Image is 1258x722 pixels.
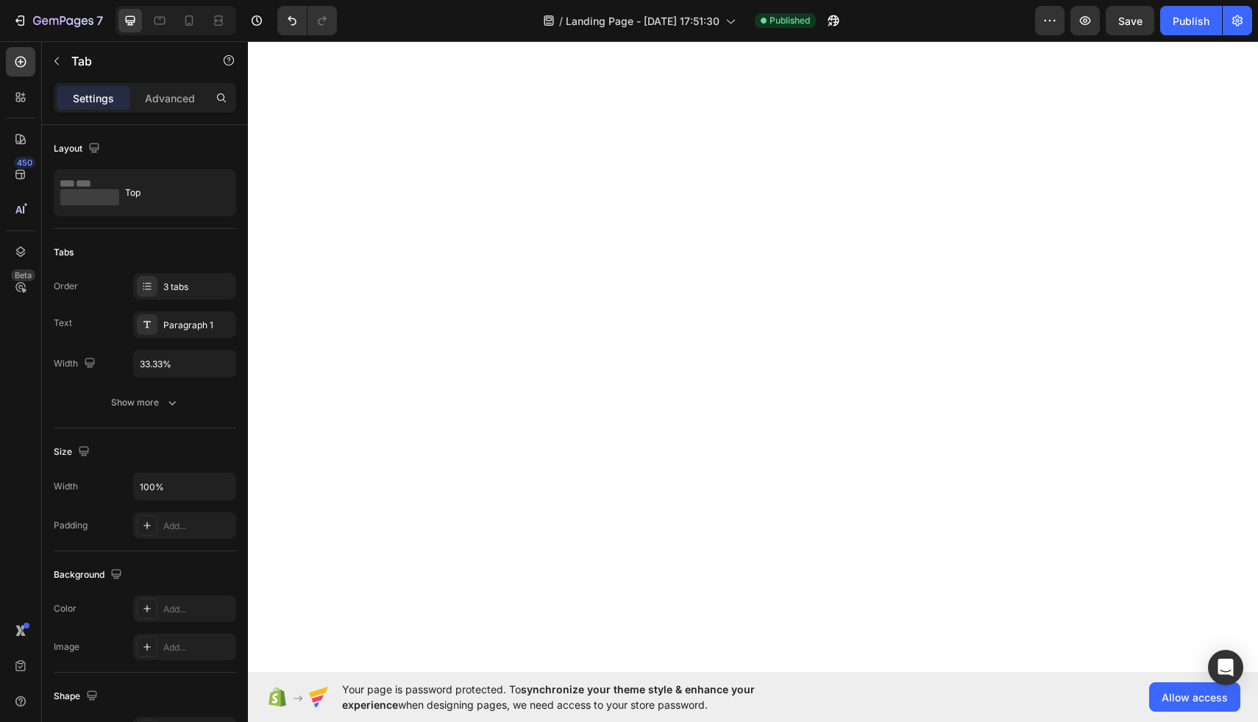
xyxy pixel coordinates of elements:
[111,395,180,410] div: Show more
[163,319,232,332] div: Paragraph 1
[248,41,1258,672] iframe: Design area
[54,480,78,493] div: Width
[71,52,196,70] p: Tab
[96,12,103,29] p: 7
[54,640,79,654] div: Image
[277,6,337,35] div: Undo/Redo
[770,14,810,27] span: Published
[14,157,35,169] div: 450
[163,641,232,654] div: Add...
[54,519,88,532] div: Padding
[54,442,93,462] div: Size
[1160,6,1222,35] button: Publish
[54,139,103,159] div: Layout
[145,91,195,106] p: Advanced
[54,246,74,259] div: Tabs
[73,91,114,106] p: Settings
[163,603,232,616] div: Add...
[125,176,215,210] div: Top
[54,280,78,293] div: Order
[54,602,77,615] div: Color
[1106,6,1154,35] button: Save
[1162,690,1228,705] span: Allow access
[559,13,563,29] span: /
[342,682,812,712] span: Your page is password protected. To when designing pages, we need access to your store password.
[163,520,232,533] div: Add...
[6,6,110,35] button: 7
[54,687,101,707] div: Shape
[134,473,235,500] input: Auto
[1118,15,1142,27] span: Save
[566,13,719,29] span: Landing Page - [DATE] 17:51:30
[11,269,35,281] div: Beta
[1149,682,1240,712] button: Allow access
[54,316,72,330] div: Text
[54,354,99,374] div: Width
[163,280,232,294] div: 3 tabs
[134,350,235,377] input: Auto
[1173,13,1209,29] div: Publish
[54,389,236,416] button: Show more
[342,683,755,711] span: synchronize your theme style & enhance your experience
[54,565,125,585] div: Background
[1208,650,1243,685] div: Open Intercom Messenger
